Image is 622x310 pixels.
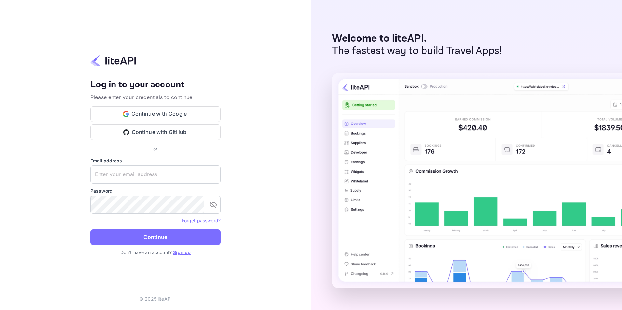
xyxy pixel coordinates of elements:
img: liteapi [90,54,136,67]
p: © 2025 liteAPI [139,295,172,302]
label: Password [90,187,221,194]
p: or [153,145,157,152]
button: Continue with GitHub [90,124,221,140]
button: Continue [90,229,221,245]
p: Don't have an account? [90,249,221,256]
button: toggle password visibility [207,198,220,211]
a: Sign up [173,250,191,255]
p: Please enter your credentials to continue [90,93,221,101]
a: Forget password? [182,217,221,224]
h4: Log in to your account [90,79,221,91]
a: Forget password? [182,218,221,223]
label: Email address [90,157,221,164]
p: The fastest way to build Travel Apps! [332,45,502,57]
button: Continue with Google [90,106,221,122]
p: Welcome to liteAPI. [332,32,502,45]
input: Enter your email address [90,165,221,184]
